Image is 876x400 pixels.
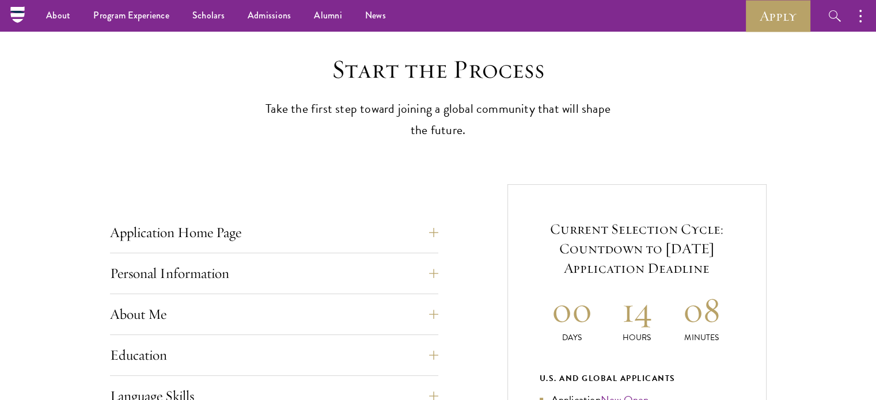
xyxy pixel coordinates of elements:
[540,371,734,386] div: U.S. and Global Applicants
[604,332,669,344] p: Hours
[540,332,605,344] p: Days
[110,341,438,369] button: Education
[604,288,669,332] h2: 14
[110,300,438,328] button: About Me
[540,288,605,332] h2: 00
[260,54,617,86] h2: Start the Process
[260,98,617,141] p: Take the first step toward joining a global community that will shape the future.
[669,332,734,344] p: Minutes
[110,219,438,246] button: Application Home Page
[540,219,734,278] h5: Current Selection Cycle: Countdown to [DATE] Application Deadline
[669,288,734,332] h2: 08
[110,260,438,287] button: Personal Information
